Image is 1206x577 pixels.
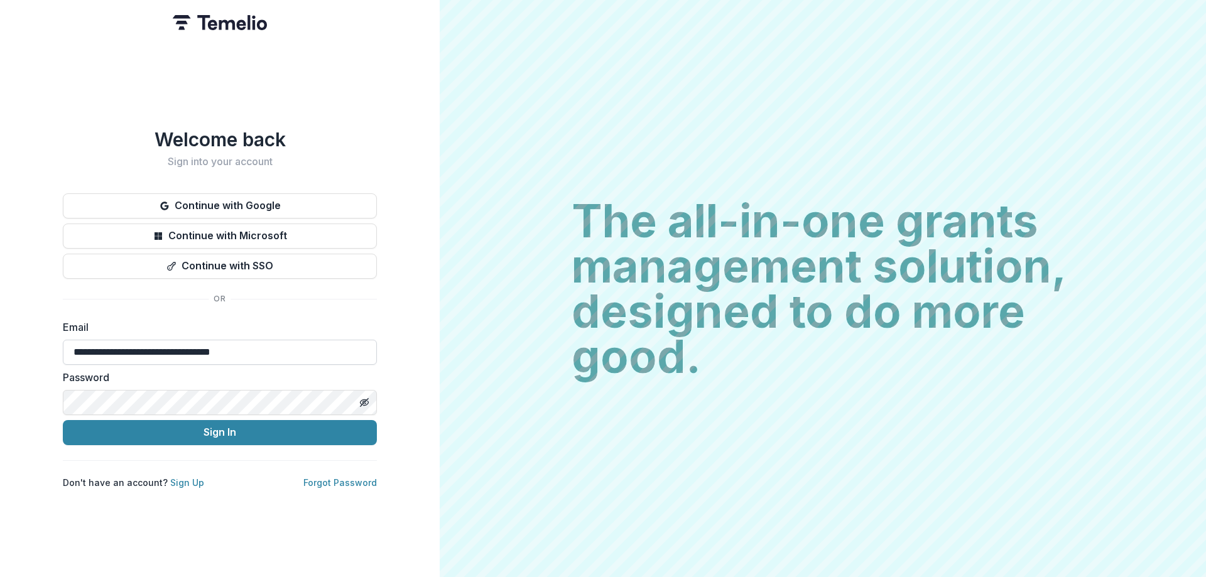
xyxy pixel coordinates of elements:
button: Continue with Microsoft [63,224,377,249]
label: Email [63,320,369,335]
button: Continue with Google [63,193,377,218]
label: Password [63,370,369,385]
a: Forgot Password [303,477,377,488]
p: Don't have an account? [63,476,204,489]
img: Temelio [173,15,267,30]
h1: Welcome back [63,128,377,151]
button: Continue with SSO [63,254,377,279]
button: Sign In [63,420,377,445]
button: Toggle password visibility [354,392,374,413]
a: Sign Up [170,477,204,488]
h2: Sign into your account [63,156,377,168]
